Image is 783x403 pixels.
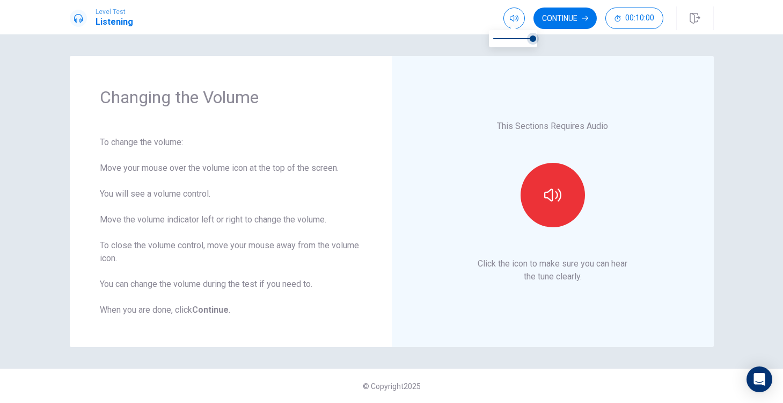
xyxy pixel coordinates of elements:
span: Level Test [96,8,133,16]
h1: Changing the Volume [100,87,362,108]
span: © Copyright 2025 [363,382,421,391]
button: 00:10:00 [605,8,663,29]
b: Continue [192,305,229,315]
button: Continue [533,8,597,29]
span: 00:10:00 [625,14,654,23]
p: This Sections Requires Audio [497,120,608,133]
p: Click the icon to make sure you can hear the tune clearly. [478,257,627,283]
div: To change the volume: Move your mouse over the volume icon at the top of the screen. You will see... [100,136,362,316]
h1: Listening [96,16,133,28]
div: Open Intercom Messenger [747,366,772,392]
